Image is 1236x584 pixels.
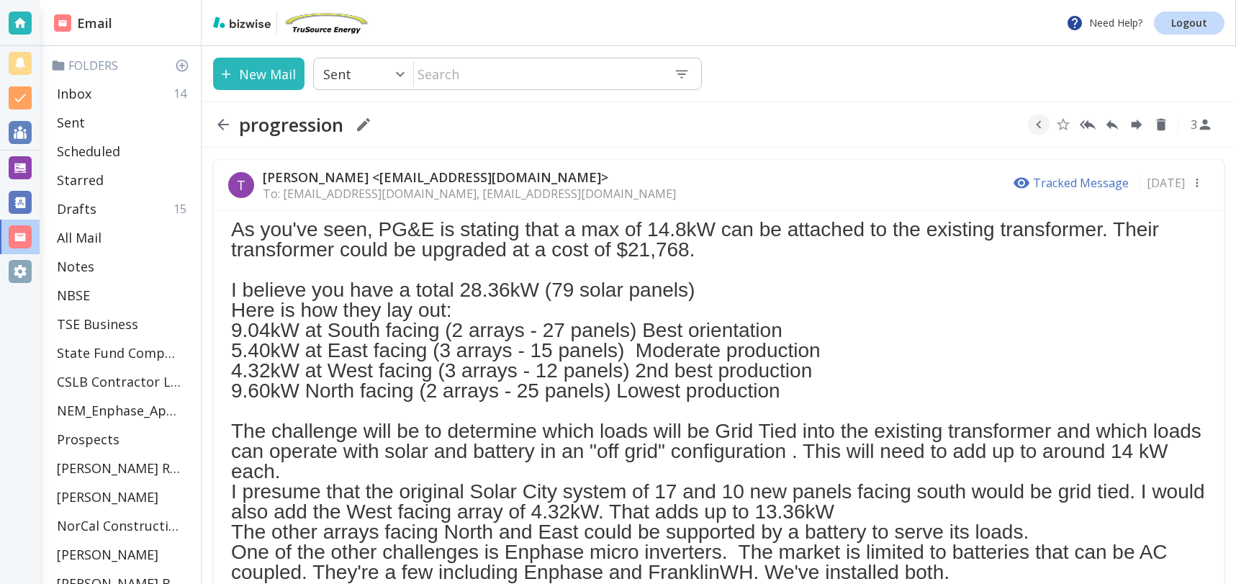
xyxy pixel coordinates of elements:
[51,58,195,73] p: Folders
[1066,14,1142,32] p: Need Help?
[57,229,102,246] p: All Mail
[51,310,195,338] div: TSE Business
[263,186,676,202] p: To: [EMAIL_ADDRESS][DOMAIN_NAME], [EMAIL_ADDRESS][DOMAIN_NAME]
[414,59,662,89] input: Search
[57,171,104,189] p: Starred
[51,540,195,569] div: [PERSON_NAME]
[57,517,181,534] p: NorCal Construction
[237,176,245,194] p: T
[1191,117,1197,132] p: 3
[1007,169,1134,197] button: Tracked Message
[51,482,195,511] div: [PERSON_NAME]
[173,201,192,217] p: 15
[1126,114,1147,135] button: Forward
[51,79,195,108] div: Inbox14
[1171,18,1207,28] p: Logout
[57,143,120,160] p: Scheduled
[213,58,305,90] button: New Mail
[1101,114,1123,135] button: Reply
[214,160,1224,211] div: T[PERSON_NAME] <[EMAIL_ADDRESS][DOMAIN_NAME]>To: [EMAIL_ADDRESS][DOMAIN_NAME], [EMAIL_ADDRESS][DO...
[51,252,195,281] div: Notes
[51,108,195,137] div: Sent
[57,287,90,304] p: NBSE
[57,373,181,390] p: CSLB Contractor License
[51,396,195,425] div: NEM_Enphase_Applications
[1147,175,1185,191] p: [DATE]
[51,454,195,482] div: [PERSON_NAME] Residence
[51,137,195,166] div: Scheduled
[57,315,138,333] p: TSE Business
[51,511,195,540] div: NorCal Construction
[57,402,181,419] p: NEM_Enphase_Applications
[57,488,158,506] p: [PERSON_NAME]
[1013,174,1129,192] p: Tracked Message
[54,14,112,33] h2: Email
[57,431,119,448] p: Prospects
[263,169,676,186] p: [PERSON_NAME] <[EMAIL_ADDRESS][DOMAIN_NAME]>
[57,85,91,102] p: Inbox
[213,17,271,28] img: bizwise
[1150,114,1172,135] button: Delete
[51,425,195,454] div: Prospects
[323,66,351,83] p: Sent
[57,459,181,477] p: [PERSON_NAME] Residence
[51,338,195,367] div: State Fund Compensation
[1077,114,1099,135] button: Reply All
[51,223,195,252] div: All Mail
[57,258,94,275] p: Notes
[51,367,195,396] div: CSLB Contractor License
[57,114,85,131] p: Sent
[51,194,195,223] div: Drafts15
[57,344,181,361] p: State Fund Compensation
[239,113,343,136] h2: progression
[51,281,195,310] div: NBSE
[57,200,96,217] p: Drafts
[54,14,71,32] img: DashboardSidebarEmail.svg
[173,86,192,102] p: 14
[57,546,158,563] p: [PERSON_NAME]
[1184,107,1219,142] button: See Participants
[51,166,195,194] div: Starred
[283,12,369,35] img: TruSource Energy, Inc.
[1154,12,1224,35] a: Logout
